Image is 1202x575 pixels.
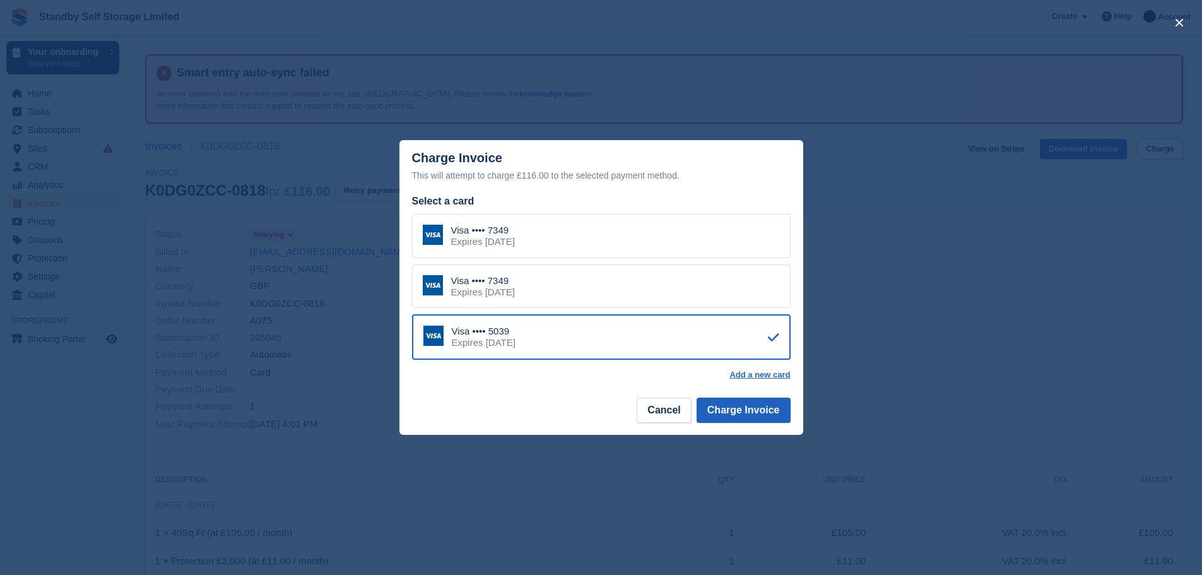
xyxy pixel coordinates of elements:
[637,398,691,423] button: Cancel
[452,326,516,337] div: Visa •••• 5039
[1169,13,1189,33] button: close
[412,194,791,209] div: Select a card
[451,225,515,236] div: Visa •••• 7349
[451,287,515,298] div: Expires [DATE]
[697,398,791,423] button: Charge Invoice
[451,275,515,287] div: Visa •••• 7349
[412,168,791,183] div: This will attempt to charge £116.00 to the selected payment method.
[423,326,444,346] img: Visa Logo
[729,370,790,380] a: Add a new card
[423,225,443,245] img: Visa Logo
[423,275,443,295] img: Visa Logo
[451,236,515,247] div: Expires [DATE]
[412,151,791,183] div: Charge Invoice
[452,337,516,348] div: Expires [DATE]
